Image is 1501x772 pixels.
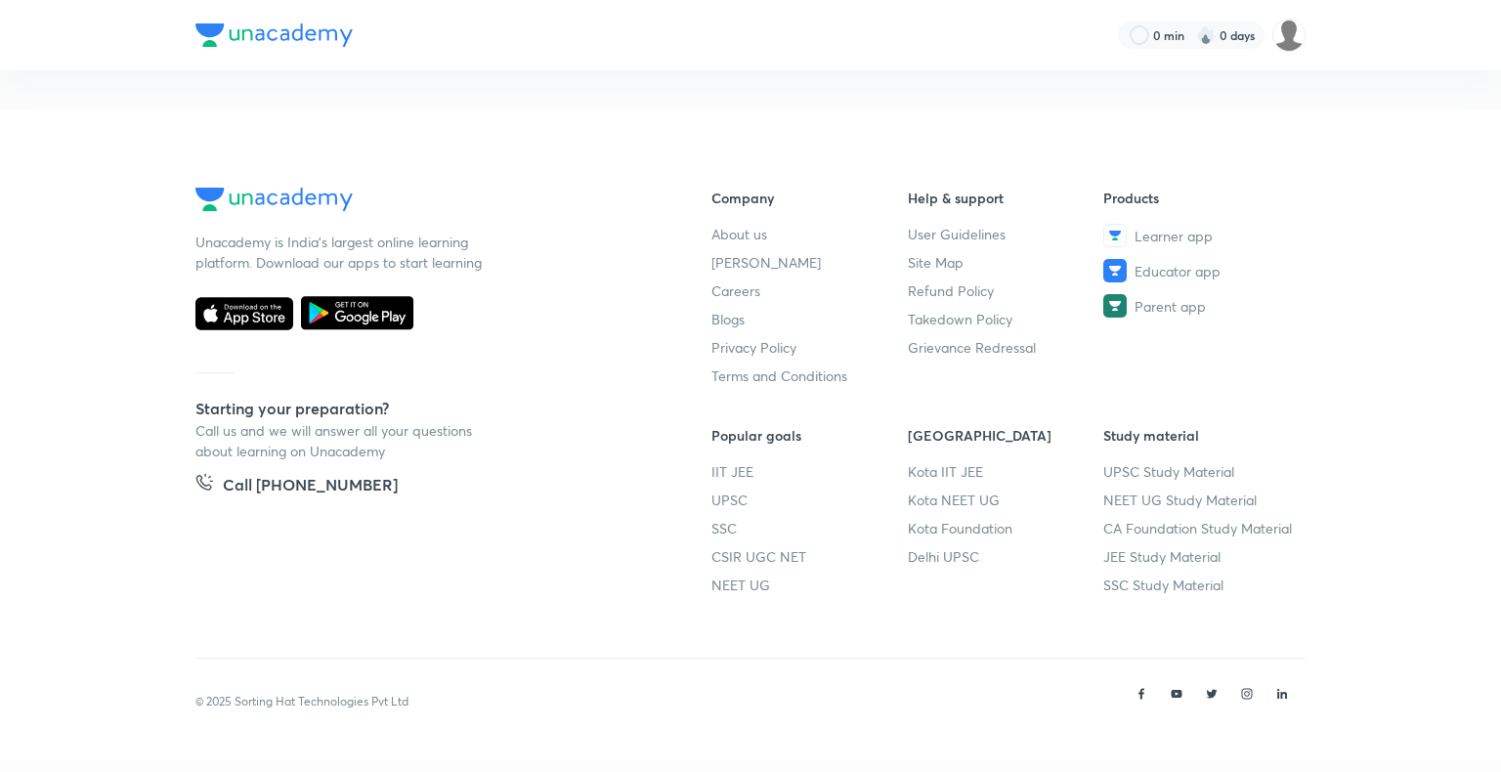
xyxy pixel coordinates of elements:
[1103,575,1300,595] a: SSC Study Material
[908,252,1104,273] a: Site Map
[195,693,408,710] p: © 2025 Sorting Hat Technologies Pvt Ltd
[195,188,649,216] a: Company Logo
[195,473,398,500] a: Call [PHONE_NUMBER]
[195,420,489,461] p: Call us and we will answer all your questions about learning on Unacademy
[1135,226,1213,246] span: Learner app
[711,575,908,595] a: NEET UG
[908,518,1104,538] a: Kota Foundation
[711,461,908,482] a: IIT JEE
[1103,518,1300,538] a: CA Foundation Study Material
[711,337,908,358] a: Privacy Policy
[195,232,489,273] p: Unacademy is India’s largest online learning platform. Download our apps to start learning
[908,224,1104,244] a: User Guidelines
[1272,19,1306,52] img: Prashant Kumar
[195,188,353,211] img: Company Logo
[908,490,1104,510] a: Kota NEET UG
[1135,261,1221,281] span: Educator app
[1103,259,1300,282] a: Educator app
[711,188,908,208] h6: Company
[1196,25,1216,45] img: streak
[908,280,1104,301] a: Refund Policy
[1103,425,1300,446] h6: Study material
[908,425,1104,446] h6: [GEOGRAPHIC_DATA]
[908,337,1104,358] a: Grievance Redressal
[711,425,908,446] h6: Popular goals
[195,23,353,47] img: Company Logo
[1135,296,1206,317] span: Parent app
[908,188,1104,208] h6: Help & support
[1103,294,1300,318] a: Parent app
[1103,188,1300,208] h6: Products
[711,252,908,273] a: [PERSON_NAME]
[711,518,908,538] a: SSC
[1103,259,1127,282] img: Educator app
[1103,294,1127,318] img: Parent app
[1103,490,1300,510] a: NEET UG Study Material
[195,397,649,420] h5: Starting your preparation?
[711,490,908,510] a: UPSC
[1103,546,1300,567] a: JEE Study Material
[908,461,1104,482] a: Kota IIT JEE
[711,309,908,329] a: Blogs
[908,546,1104,567] a: Delhi UPSC
[223,473,398,500] h5: Call [PHONE_NUMBER]
[1103,224,1300,247] a: Learner app
[711,365,908,386] a: Terms and Conditions
[711,280,760,301] span: Careers
[908,309,1104,329] a: Takedown Policy
[711,224,908,244] a: About us
[711,280,908,301] a: Careers
[1103,461,1300,482] a: UPSC Study Material
[1103,224,1127,247] img: Learner app
[711,546,908,567] a: CSIR UGC NET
